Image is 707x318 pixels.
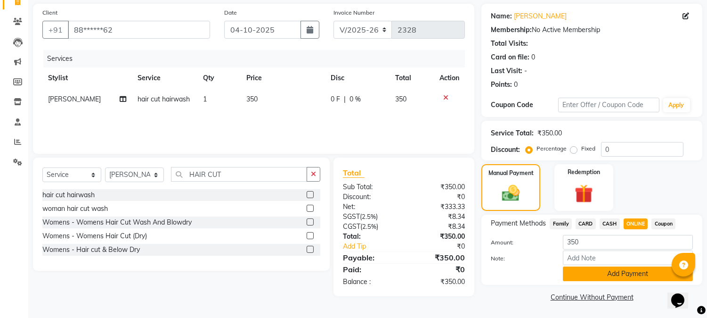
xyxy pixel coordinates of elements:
[404,212,472,222] div: ₹8.34
[42,21,69,39] button: +91
[491,100,558,110] div: Coupon Code
[336,212,404,222] div: ( )
[484,254,556,263] label: Note:
[600,218,620,229] span: CASH
[491,80,512,90] div: Points:
[550,218,572,229] span: Family
[415,242,472,251] div: ₹0
[484,238,556,247] label: Amount:
[246,95,258,103] span: 350
[404,202,472,212] div: ₹333.33
[171,167,307,182] input: Search or Scan
[404,192,472,202] div: ₹0
[524,66,527,76] div: -
[434,67,465,89] th: Action
[42,218,192,227] div: Womens - Womens Hair Cut Wash And Blowdry
[404,222,472,232] div: ₹8.34
[576,218,596,229] span: CARD
[333,8,374,17] label: Invoice Number
[336,202,404,212] div: Net:
[390,67,434,89] th: Total
[42,8,57,17] label: Client
[325,67,390,89] th: Disc
[43,50,472,67] div: Services
[336,182,404,192] div: Sub Total:
[362,213,376,220] span: 2.5%
[336,252,404,263] div: Payable:
[624,218,648,229] span: ONLINE
[488,169,534,177] label: Manual Payment
[514,80,518,90] div: 0
[336,242,415,251] a: Add Tip
[581,144,595,153] label: Fixed
[42,204,108,214] div: woman hair cut wash
[491,128,534,138] div: Service Total:
[483,293,700,302] a: Continue Without Payment
[343,222,360,231] span: CGST
[362,223,376,230] span: 2.5%
[569,182,599,205] img: _gift.svg
[42,245,140,255] div: Womens - Hair cut & Below Dry
[132,67,198,89] th: Service
[536,144,567,153] label: Percentage
[531,52,535,62] div: 0
[404,277,472,287] div: ₹350.00
[241,67,325,89] th: Price
[563,235,693,250] input: Amount
[404,252,472,263] div: ₹350.00
[48,95,101,103] span: [PERSON_NAME]
[491,39,528,49] div: Total Visits:
[344,94,346,104] span: |
[491,25,693,35] div: No Active Membership
[568,168,600,176] label: Redemption
[491,66,522,76] div: Last Visit:
[491,145,520,155] div: Discount:
[514,11,567,21] a: [PERSON_NAME]
[138,95,190,103] span: hair cut hairwash
[563,251,693,265] input: Add Note
[203,95,207,103] span: 1
[404,182,472,192] div: ₹350.00
[563,267,693,281] button: Add Payment
[396,95,407,103] span: 350
[404,264,472,275] div: ₹0
[349,94,361,104] span: 0 %
[558,98,659,112] input: Enter Offer / Coupon Code
[68,21,210,39] input: Search by Name/Mobile/Email/Code
[404,232,472,242] div: ₹350.00
[42,67,132,89] th: Stylist
[331,94,340,104] span: 0 F
[343,168,365,178] span: Total
[651,218,675,229] span: Coupon
[336,222,404,232] div: ( )
[336,277,404,287] div: Balance :
[336,192,404,202] div: Discount:
[197,67,241,89] th: Qty
[42,231,147,241] div: Womens - Womens Hair Cut (Dry)
[491,218,546,228] span: Payment Methods
[496,183,525,203] img: _cash.svg
[336,232,404,242] div: Total:
[336,264,404,275] div: Paid:
[491,25,532,35] div: Membership:
[667,280,698,309] iframe: chat widget
[343,212,360,221] span: SGST
[491,52,529,62] div: Card on file:
[224,8,237,17] label: Date
[537,128,562,138] div: ₹350.00
[663,98,690,112] button: Apply
[491,11,512,21] div: Name:
[42,190,95,200] div: hair cut hairwash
